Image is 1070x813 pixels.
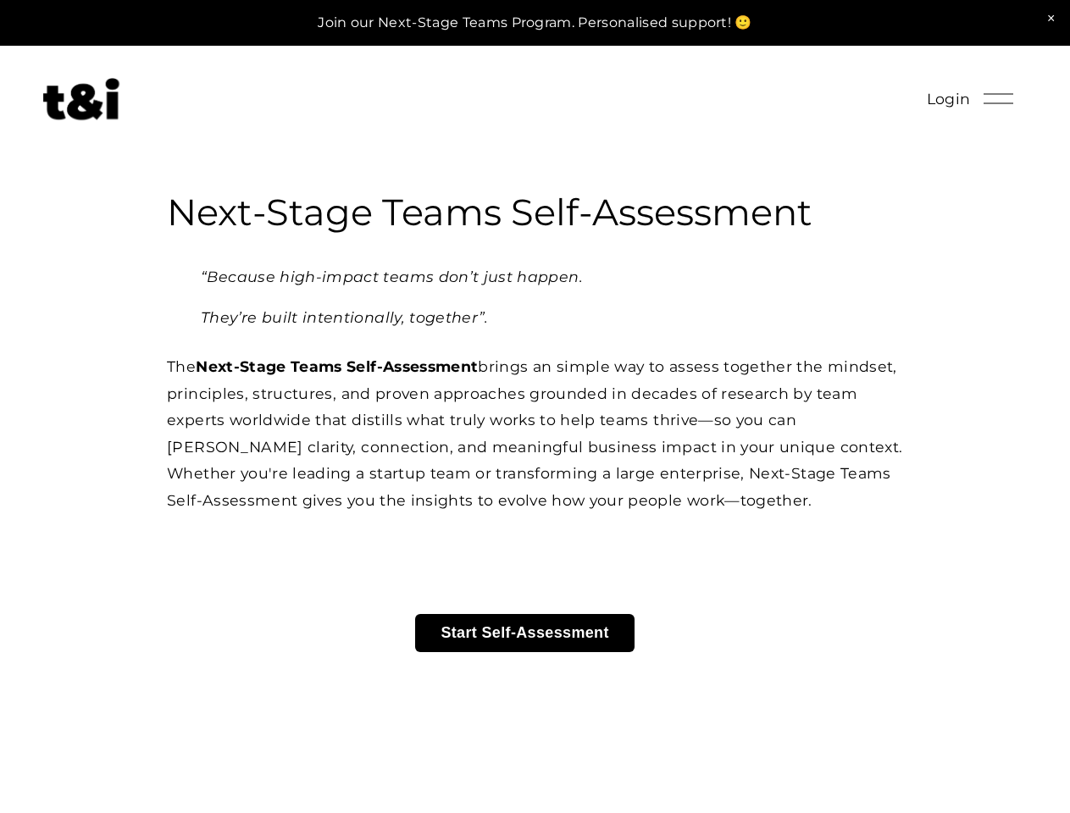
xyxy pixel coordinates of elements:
button: Start Self-Assessment [415,614,634,652]
h3: Next-Stage Teams Self-Assessment [167,189,903,236]
p: The brings an simple way to assess together the mindset, principles, structures, and proven appro... [167,353,903,513]
img: Future of Work Experts [43,78,119,120]
em: “Because high-impact teams don’t just happen. [201,268,583,285]
strong: Next-Stage Teams Self-Assessment [196,357,478,375]
a: Login [927,86,971,113]
em: They’re built intentionally, together”. [201,308,489,326]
